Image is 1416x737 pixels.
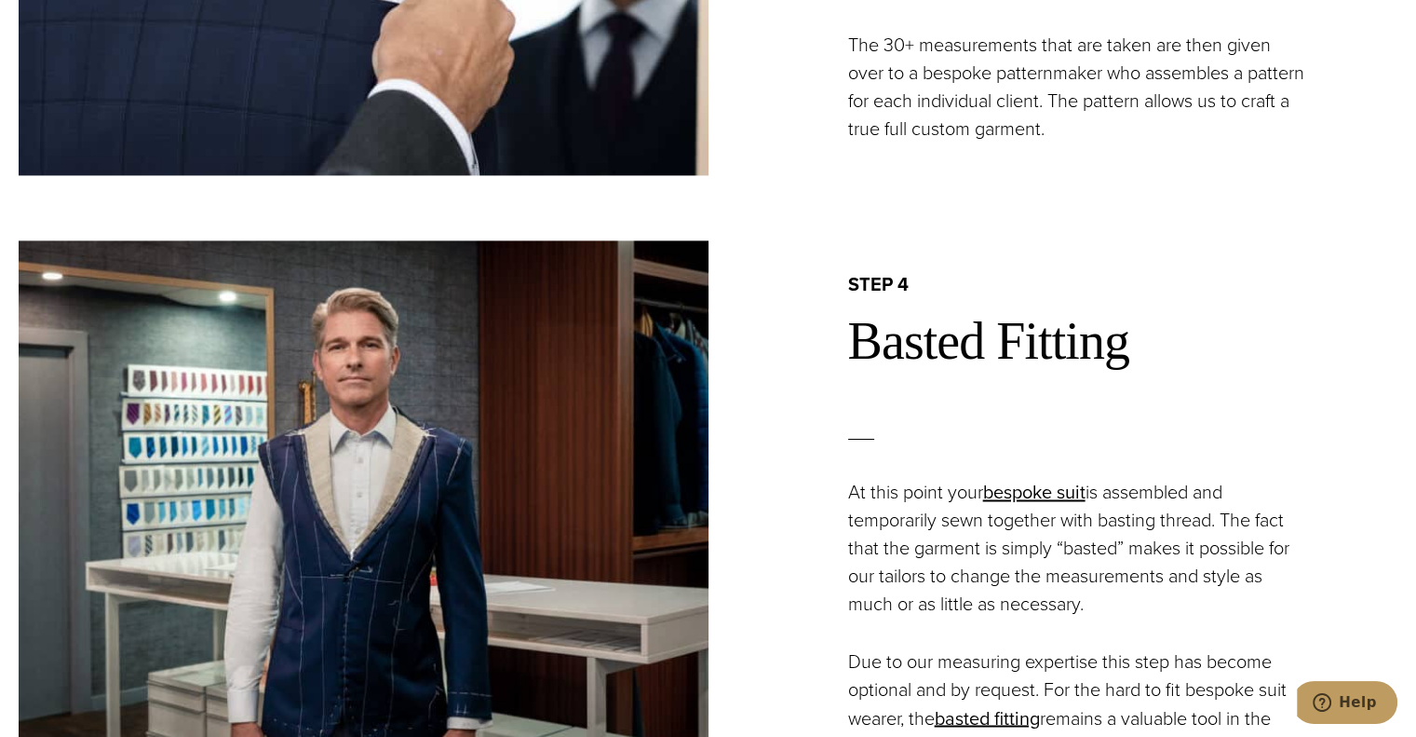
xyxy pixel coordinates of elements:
iframe: Opens a widget where you can chat to one of our agents [1297,681,1397,728]
p: At this point your is assembled and temporarily sewn together with basting thread. The fact that ... [848,478,1310,618]
p: The 30+ measurements that are taken are then given over to a bespoke patternmaker who assembles a... [848,31,1310,143]
a: bespoke suit [983,478,1086,506]
h2: step 4 [848,272,1398,296]
h2: Basted Fitting [848,310,1398,373]
a: basted fitting [935,703,1040,731]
